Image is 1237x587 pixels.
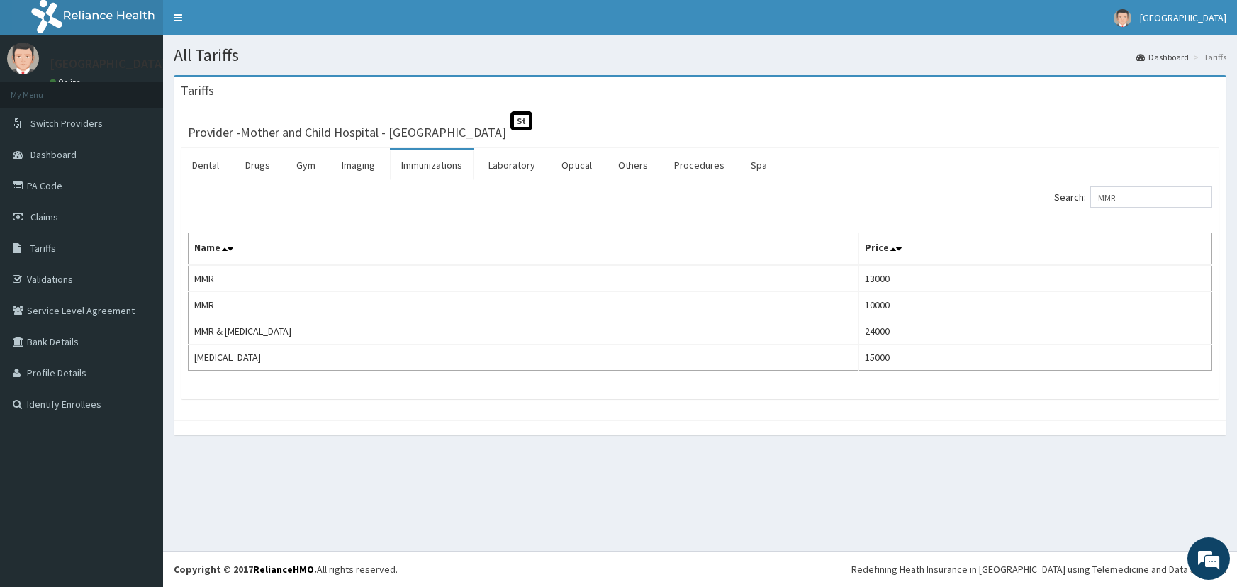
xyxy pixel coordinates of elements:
a: Dashboard [1136,51,1189,63]
a: Imaging [330,150,386,180]
span: Switch Providers [30,117,103,130]
a: Gym [285,150,327,180]
td: MMR [189,292,859,318]
p: [GEOGRAPHIC_DATA] [50,57,167,70]
h1: All Tariffs [174,46,1226,65]
td: [MEDICAL_DATA] [189,345,859,371]
strong: Copyright © 2017 . [174,563,317,576]
td: 24000 [859,318,1212,345]
a: Immunizations [390,150,474,180]
a: Drugs [234,150,281,180]
th: Price [859,233,1212,266]
label: Search: [1054,186,1212,208]
a: Procedures [663,150,736,180]
img: User Image [1114,9,1131,27]
td: 13000 [859,265,1212,292]
span: Claims [30,211,58,223]
a: RelianceHMO [253,563,314,576]
h3: Provider - Mother and Child Hospital - [GEOGRAPHIC_DATA] [188,126,506,139]
div: Redefining Heath Insurance in [GEOGRAPHIC_DATA] using Telemedicine and Data Science! [851,562,1226,576]
td: 15000 [859,345,1212,371]
footer: All rights reserved. [163,551,1237,587]
td: 10000 [859,292,1212,318]
a: Optical [550,150,603,180]
a: Others [607,150,659,180]
input: Search: [1090,186,1212,208]
a: Online [50,77,84,87]
a: Laboratory [477,150,547,180]
span: St [510,111,532,130]
td: MMR [189,265,859,292]
a: Spa [739,150,778,180]
span: Tariffs [30,242,56,255]
td: MMR & [MEDICAL_DATA] [189,318,859,345]
img: User Image [7,43,39,74]
span: Dashboard [30,148,77,161]
a: Dental [181,150,230,180]
th: Name [189,233,859,266]
h3: Tariffs [181,84,214,97]
li: Tariffs [1190,51,1226,63]
span: [GEOGRAPHIC_DATA] [1140,11,1226,24]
